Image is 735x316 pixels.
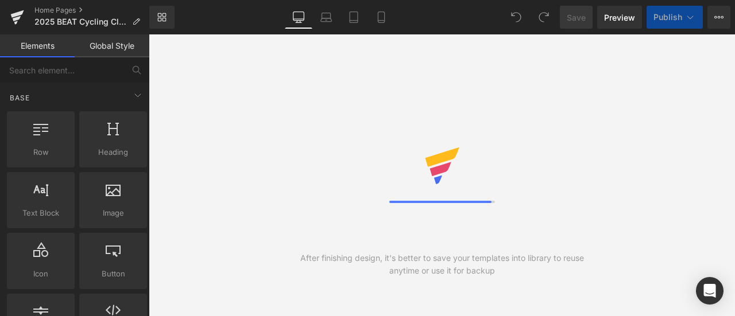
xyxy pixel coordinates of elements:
[604,11,635,24] span: Preview
[83,268,144,280] span: Button
[597,6,642,29] a: Preview
[10,146,71,158] span: Row
[505,6,528,29] button: Undo
[707,6,730,29] button: More
[10,207,71,219] span: Text Block
[647,6,703,29] button: Publish
[295,252,589,277] div: After finishing design, it's better to save your templates into library to reuse anytime or use i...
[532,6,555,29] button: Redo
[653,13,682,22] span: Publish
[34,17,127,26] span: 2025 BEAT Cycling Club | Home [09.04]
[83,146,144,158] span: Heading
[312,6,340,29] a: Laptop
[149,6,175,29] a: New Library
[285,6,312,29] a: Desktop
[567,11,586,24] span: Save
[75,34,149,57] a: Global Style
[34,6,149,15] a: Home Pages
[696,277,724,305] div: Open Intercom Messenger
[83,207,144,219] span: Image
[10,268,71,280] span: Icon
[9,92,31,103] span: Base
[367,6,395,29] a: Mobile
[340,6,367,29] a: Tablet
